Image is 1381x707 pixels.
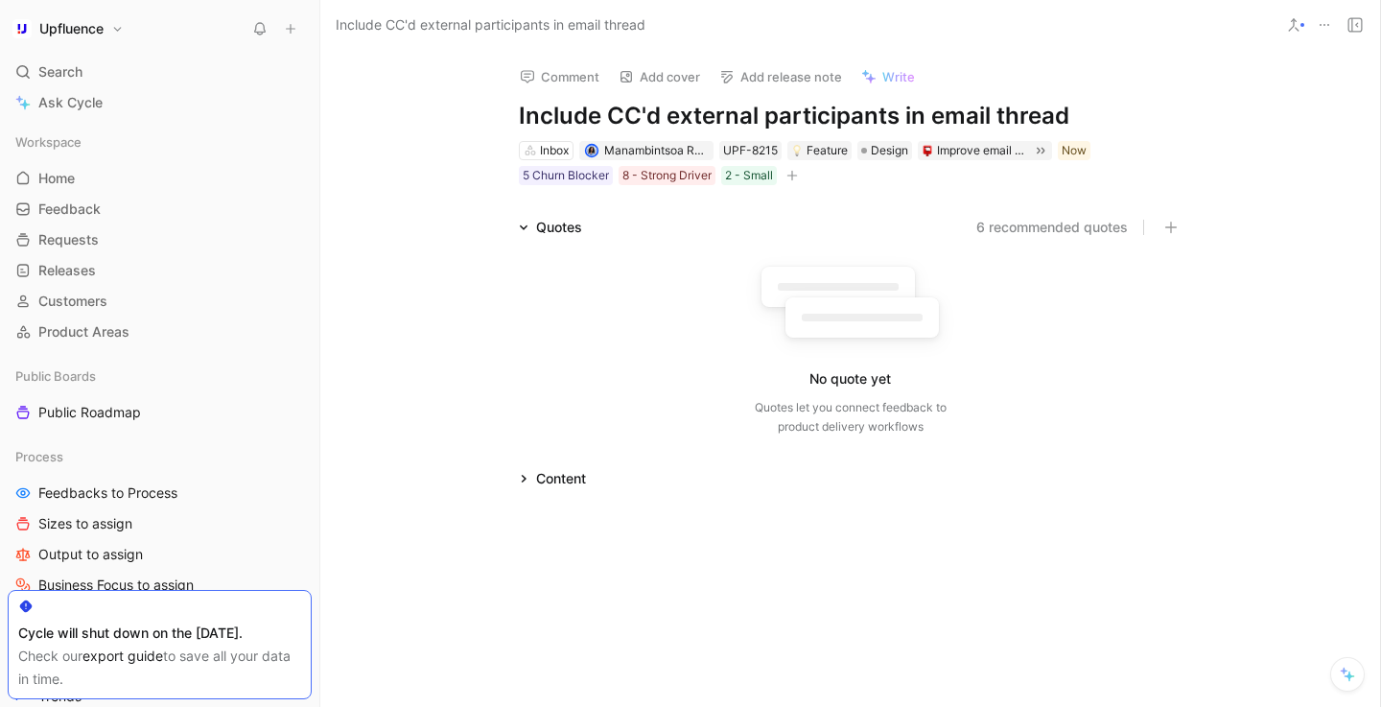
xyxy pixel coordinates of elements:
a: Ask Cycle [8,88,312,117]
a: Feedback [8,195,312,224]
a: Home [8,164,312,193]
a: Feedbacks to Process [8,479,312,507]
span: Include CC'd external participants in email thread [336,13,645,36]
div: UPF-8215 [723,141,778,160]
button: Add release note [711,63,851,90]
div: Design [857,141,912,160]
div: Feature [791,141,848,160]
a: Requests [8,225,312,254]
a: Customers [8,287,312,316]
span: Feedback [38,200,101,219]
div: Check our to save all your data in time. [18,645,301,691]
div: Public BoardsPublic Roadmap [8,362,312,427]
img: 📮 [922,145,933,156]
span: Sizes to assign [38,514,132,533]
img: avatar [587,145,597,155]
span: Workspace [15,132,82,152]
span: Product Areas [38,322,129,342]
div: 5 Churn Blocker [523,166,609,185]
a: export guide [82,648,163,664]
div: No quote yet [809,367,891,390]
div: Now [1062,141,1087,160]
div: Quotes [536,216,582,239]
span: Process [15,447,63,466]
span: Output to assign [38,545,143,564]
span: Home [38,169,75,188]
div: Public Boards [8,362,312,390]
div: Cycle will shut down on the [DATE]. [18,622,301,645]
span: Write [882,68,915,85]
div: Improve email cc in copy management [937,141,1027,160]
img: 💡 [791,145,803,156]
span: Ask Cycle [38,91,103,114]
span: Search [38,60,82,83]
a: Public Roadmap [8,398,312,427]
div: Process [8,442,312,471]
span: Requests [38,230,99,249]
div: Content [536,467,586,490]
div: ProcessFeedbacks to ProcessSizes to assignOutput to assignBusiness Focus to assign [8,442,312,600]
span: Design [871,141,908,160]
button: Add cover [610,63,709,90]
span: Releases [38,261,96,280]
a: Business Focus to assign [8,571,312,600]
button: Write [853,63,924,90]
div: Quotes let you connect feedback to product delivery workflows [755,398,947,436]
span: Customers [38,292,107,311]
div: 2 - Small [725,166,773,185]
img: Upfluence [12,19,32,38]
div: Content [511,467,594,490]
button: Comment [511,63,608,90]
span: Public Roadmap [38,403,141,422]
button: UpfluenceUpfluence [8,15,129,42]
div: 💡Feature [787,141,852,160]
div: Workspace [8,128,312,156]
div: Quotes [511,216,590,239]
span: Manambintsoa RABETRANO [604,143,757,157]
button: 6 recommended quotes [976,216,1128,239]
a: Releases [8,256,312,285]
span: Public Boards [15,366,96,386]
div: Search [8,58,312,86]
a: Sizes to assign [8,509,312,538]
h1: Include CC'd external participants in email thread [519,101,1182,131]
span: Business Focus to assign [38,576,194,595]
a: Product Areas [8,318,312,346]
span: Feedbacks to Process [38,483,177,503]
a: Output to assign [8,540,312,569]
div: Inbox [540,141,569,160]
div: 8 - Strong Driver [622,166,712,185]
h1: Upfluence [39,20,104,37]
